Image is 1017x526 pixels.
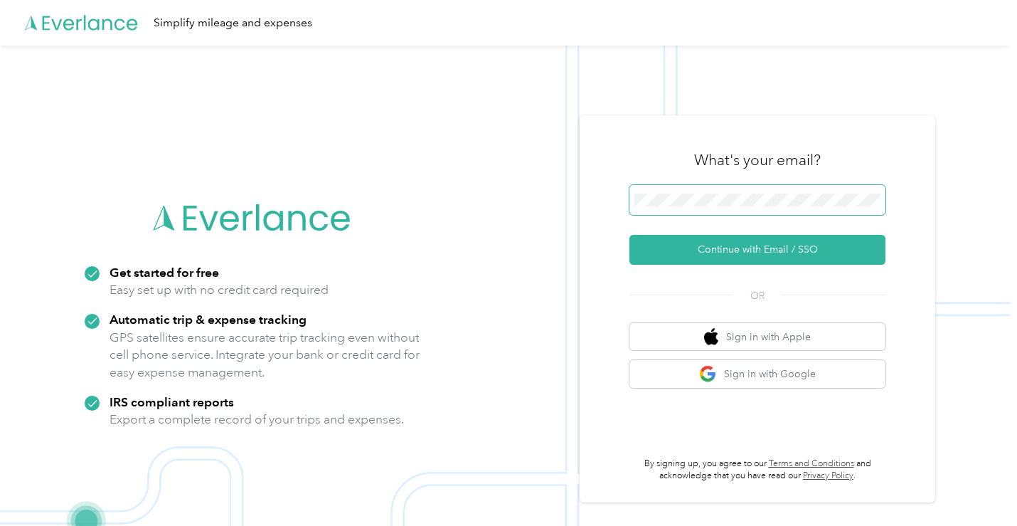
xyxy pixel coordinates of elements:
div: Simplify mileage and expenses [154,14,312,32]
strong: Automatic trip & expense tracking [110,312,307,327]
img: apple logo [704,328,718,346]
p: By signing up, you agree to our and acknowledge that you have read our . [629,458,885,483]
span: OR [733,288,782,303]
button: apple logoSign in with Apple [629,323,885,351]
strong: IRS compliant reports [110,394,234,409]
strong: Get started for free [110,265,219,280]
a: Terms and Conditions [769,458,854,469]
button: Continue with Email / SSO [629,235,885,265]
a: Privacy Policy [803,470,853,481]
p: Export a complete record of your trips and expenses. [110,411,404,428]
p: Easy set up with no credit card required [110,281,329,299]
h3: What's your email? [694,150,821,170]
button: google logoSign in with Google [629,360,885,388]
p: GPS satellites ensure accurate trip tracking even without cell phone service. Integrate your bank... [110,329,420,382]
img: google logo [699,365,717,383]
